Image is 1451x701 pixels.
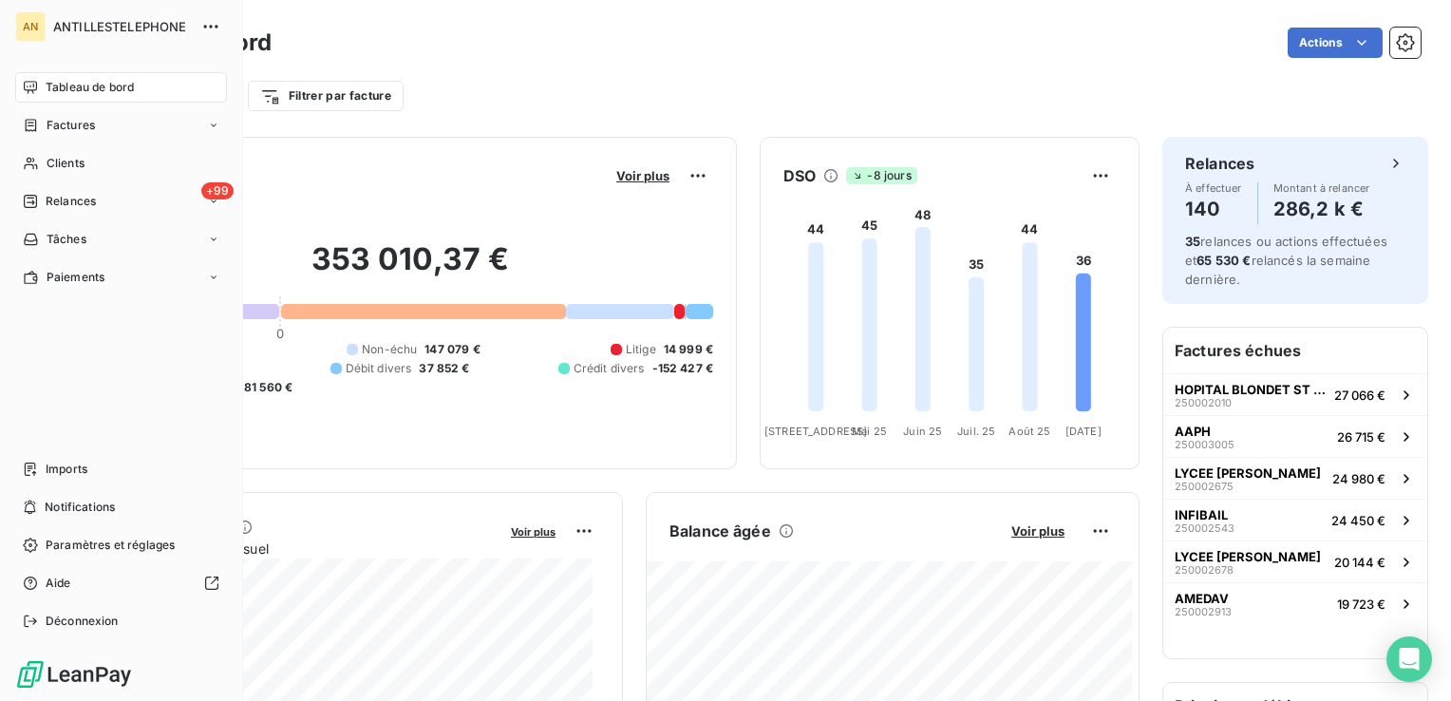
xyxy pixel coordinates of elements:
[424,341,480,358] span: 147 079 €
[1175,549,1321,564] span: LYCEE [PERSON_NAME]
[107,539,498,559] span: Chiffre d'affaires mensuel
[1185,234,1200,249] span: 35
[46,79,134,96] span: Tableau de bord
[1337,597,1385,612] span: 19 723 €
[15,11,46,42] div: AN
[1332,471,1385,486] span: 24 980 €
[46,613,119,630] span: Déconnexion
[1185,152,1254,175] h6: Relances
[46,575,71,592] span: Aide
[1065,425,1102,438] tspan: [DATE]
[1175,439,1234,450] span: 250003005
[46,537,175,554] span: Paramètres et réglages
[47,269,104,286] span: Paiements
[1163,582,1427,624] button: AMEDAV25000291319 723 €
[611,167,675,184] button: Voir plus
[47,117,95,134] span: Factures
[15,568,227,598] a: Aide
[511,525,556,539] span: Voir plus
[1175,591,1229,606] span: AMEDAV
[957,425,995,438] tspan: Juil. 25
[1331,513,1385,528] span: 24 450 €
[1163,457,1427,499] button: LYCEE [PERSON_NAME]25000267524 980 €
[1185,194,1242,224] h4: 140
[1175,606,1232,617] span: 250002913
[1006,522,1070,540] button: Voir plus
[1175,424,1211,439] span: AAPH
[1175,465,1321,481] span: LYCEE [PERSON_NAME]
[46,461,87,478] span: Imports
[238,379,292,396] span: -81 560 €
[1163,540,1427,582] button: LYCEE [PERSON_NAME]25000267820 144 €
[852,425,887,438] tspan: Mai 25
[1175,564,1234,576] span: 250002678
[47,155,85,172] span: Clients
[664,341,713,358] span: 14 999 €
[248,81,404,111] button: Filtrer par facture
[846,167,916,184] span: -8 jours
[47,231,86,248] span: Tâches
[1185,234,1387,287] span: relances ou actions effectuées et relancés la semaine dernière.
[107,240,713,297] h2: 353 010,37 €
[15,659,133,690] img: Logo LeanPay
[669,520,771,542] h6: Balance âgée
[1008,425,1050,438] tspan: Août 25
[1386,636,1432,682] div: Open Intercom Messenger
[1185,182,1242,194] span: À effectuer
[53,19,190,34] span: ANTILLESTELEPHONE
[276,326,284,341] span: 0
[1163,328,1427,373] h6: Factures échues
[574,360,645,377] span: Crédit divers
[903,425,942,438] tspan: Juin 25
[1175,522,1234,534] span: 250002543
[1334,555,1385,570] span: 20 144 €
[46,193,96,210] span: Relances
[1334,388,1385,403] span: 27 066 €
[346,360,412,377] span: Débit divers
[1175,382,1327,397] span: HOPITAL BLONDET ST JOSEPH
[1288,28,1383,58] button: Actions
[505,522,561,540] button: Voir plus
[45,499,115,516] span: Notifications
[1273,194,1370,224] h4: 286,2 k €
[1163,373,1427,415] button: HOPITAL BLONDET ST JOSEPH25000201027 066 €
[1175,397,1232,408] span: 250002010
[1175,481,1234,492] span: 250002675
[783,164,816,187] h6: DSO
[1011,523,1065,539] span: Voir plus
[626,341,656,358] span: Litige
[1337,429,1385,445] span: 26 715 €
[1273,182,1370,194] span: Montant à relancer
[419,360,469,377] span: 37 852 €
[362,341,417,358] span: Non-échu
[1197,253,1251,268] span: 65 530 €
[1175,507,1228,522] span: INFIBAIL
[616,168,669,183] span: Voir plus
[764,425,867,438] tspan: [STREET_ADDRESS]
[1163,499,1427,540] button: INFIBAIL25000254324 450 €
[652,360,714,377] span: -152 427 €
[1163,415,1427,457] button: AAPH25000300526 715 €
[201,182,234,199] span: +99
